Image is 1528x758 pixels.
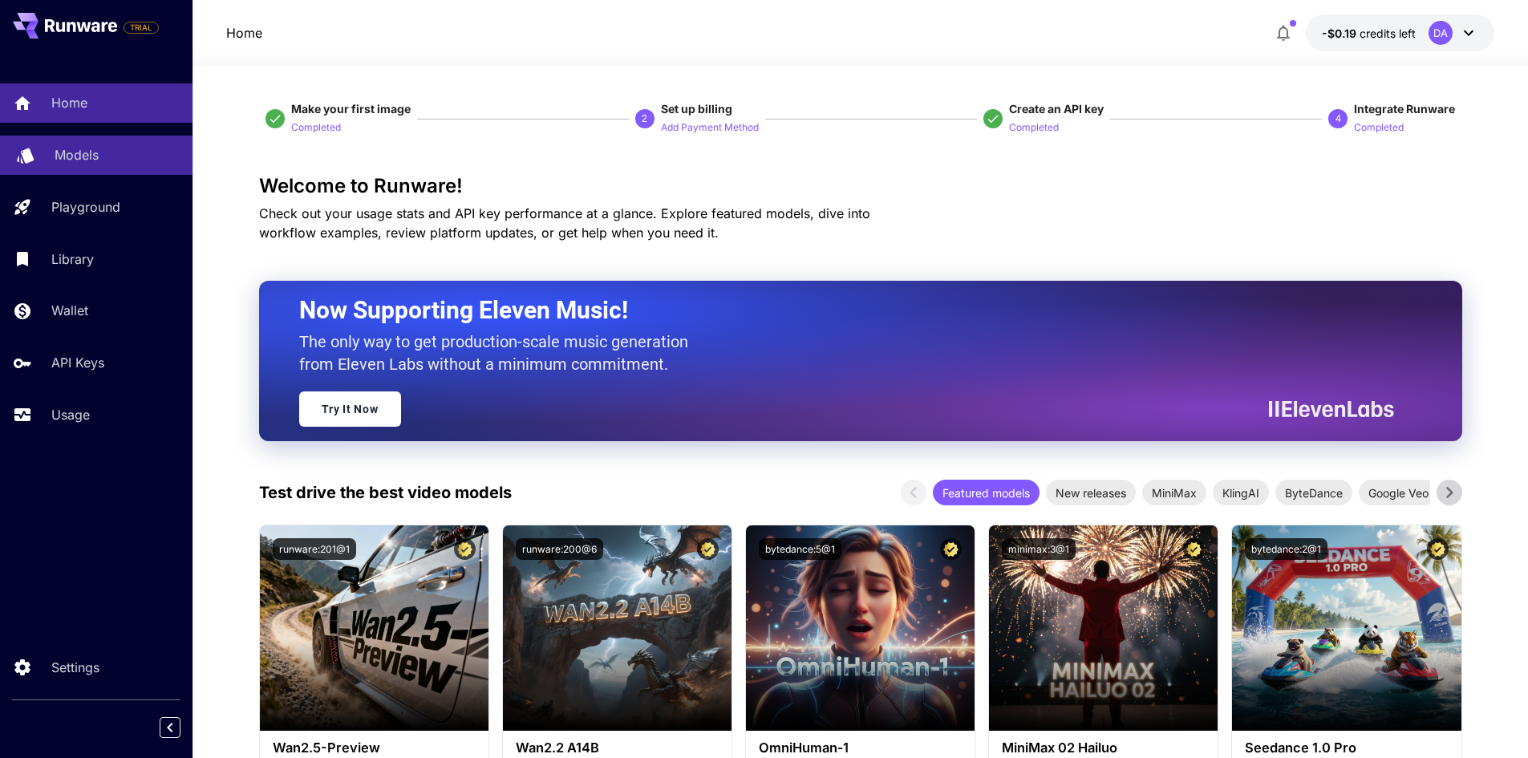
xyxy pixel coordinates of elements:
[933,480,1040,505] div: Featured models
[503,525,732,731] img: alt
[1354,120,1404,136] p: Completed
[51,301,88,320] p: Wallet
[746,525,975,731] img: alt
[661,102,732,116] span: Set up billing
[1322,25,1416,42] div: -$0.19308
[697,538,719,560] button: Certified Model – Vetted for best performance and includes a commercial license.
[1359,480,1438,505] div: Google Veo
[226,23,262,43] nav: breadcrumb
[273,538,356,560] button: runware:201@1
[516,740,719,756] h3: Wan2.2 A14B
[1359,484,1438,501] span: Google Veo
[299,295,1382,326] h2: Now Supporting Eleven Music!
[273,740,476,756] h3: Wan2.5-Preview
[1142,480,1206,505] div: MiniMax
[1213,480,1269,505] div: KlingAI
[259,205,870,241] span: Check out your usage stats and API key performance at a glance. Explore featured models, dive int...
[260,525,488,731] img: alt
[1335,111,1341,126] p: 4
[1009,102,1104,116] span: Create an API key
[291,117,341,136] button: Completed
[124,22,158,34] span: TRIAL
[1232,525,1461,731] img: alt
[172,713,193,742] div: Collapse sidebar
[1009,120,1059,136] p: Completed
[51,197,120,217] p: Playground
[1183,538,1205,560] button: Certified Model – Vetted for best performance and includes a commercial license.
[259,175,1462,197] h3: Welcome to Runware!
[299,391,401,427] a: Try It Now
[160,717,180,738] button: Collapse sidebar
[51,353,104,372] p: API Keys
[1002,740,1205,756] h3: MiniMax 02 Hailuo
[1360,26,1416,40] span: credits left
[51,249,94,269] p: Library
[1354,102,1455,116] span: Integrate Runware
[1354,117,1404,136] button: Completed
[989,525,1218,731] img: alt
[759,740,962,756] h3: OmniHuman‑1
[940,538,962,560] button: Certified Model – Vetted for best performance and includes a commercial license.
[933,484,1040,501] span: Featured models
[759,538,841,560] button: bytedance:5@1
[1322,26,1360,40] span: -$0.19
[1142,484,1206,501] span: MiniMax
[226,23,262,43] a: Home
[51,93,87,112] p: Home
[1245,538,1327,560] button: bytedance:2@1
[1429,21,1453,45] div: DA
[1046,484,1136,501] span: New releases
[1002,538,1076,560] button: minimax:3@1
[259,480,512,505] p: Test drive the best video models
[1275,480,1352,505] div: ByteDance
[1275,484,1352,501] span: ByteDance
[642,111,647,126] p: 2
[51,658,99,677] p: Settings
[661,117,759,136] button: Add Payment Method
[1009,117,1059,136] button: Completed
[1427,538,1449,560] button: Certified Model – Vetted for best performance and includes a commercial license.
[661,120,759,136] p: Add Payment Method
[291,102,411,116] span: Make your first image
[299,330,700,375] p: The only way to get production-scale music generation from Eleven Labs without a minimum commitment.
[454,538,476,560] button: Certified Model – Vetted for best performance and includes a commercial license.
[51,405,90,424] p: Usage
[1306,14,1494,51] button: -$0.19308DA
[55,145,99,164] p: Models
[124,18,159,37] span: Add your payment card to enable full platform functionality.
[1245,740,1448,756] h3: Seedance 1.0 Pro
[291,120,341,136] p: Completed
[516,538,603,560] button: runware:200@6
[1213,484,1269,501] span: KlingAI
[1046,480,1136,505] div: New releases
